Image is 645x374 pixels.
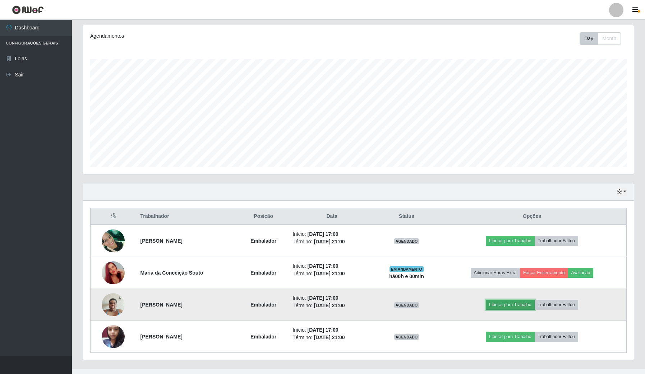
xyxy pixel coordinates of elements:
[598,32,621,45] button: Month
[580,32,598,45] button: Day
[102,252,125,293] img: 1746815738665.jpeg
[292,326,371,334] li: Início:
[580,32,621,45] div: First group
[308,231,338,237] time: [DATE] 17:00
[292,302,371,309] li: Término:
[376,208,438,225] th: Status
[486,300,534,310] button: Liberar para Trabalho
[438,208,627,225] th: Opções
[520,268,568,278] button: Forçar Encerramento
[292,238,371,246] li: Término:
[250,302,276,308] strong: Embalador
[250,238,276,244] strong: Embalador
[102,225,125,256] img: 1704083137947.jpeg
[102,321,125,352] img: 1737943113754.jpeg
[140,238,182,244] strong: [PERSON_NAME]
[292,270,371,277] li: Término:
[308,327,338,333] time: [DATE] 17:00
[314,271,345,276] time: [DATE] 21:00
[314,303,345,308] time: [DATE] 21:00
[250,334,276,340] strong: Embalador
[471,268,520,278] button: Adicionar Horas Extra
[389,274,424,279] strong: há 00 h e 00 min
[535,300,578,310] button: Trabalhador Faltou
[308,295,338,301] time: [DATE] 17:00
[90,32,308,40] div: Agendamentos
[140,270,203,276] strong: Maria da Conceição Souto
[292,294,371,302] li: Início:
[140,334,182,340] strong: [PERSON_NAME]
[394,302,419,308] span: AGENDADO
[535,236,578,246] button: Trabalhador Faltou
[486,236,534,246] button: Liberar para Trabalho
[308,263,338,269] time: [DATE] 17:00
[394,334,419,340] span: AGENDADO
[239,208,288,225] th: Posição
[314,239,345,244] time: [DATE] 21:00
[12,5,44,14] img: CoreUI Logo
[292,262,371,270] li: Início:
[288,208,376,225] th: Data
[250,270,276,276] strong: Embalador
[136,208,239,225] th: Trabalhador
[580,32,627,45] div: Toolbar with button groups
[292,230,371,238] li: Início:
[486,332,534,342] button: Liberar para Trabalho
[535,332,578,342] button: Trabalhador Faltou
[394,238,419,244] span: AGENDADO
[102,289,125,320] img: 1731584937097.jpeg
[314,335,345,340] time: [DATE] 21:00
[140,302,182,308] strong: [PERSON_NAME]
[568,268,593,278] button: Avaliação
[292,334,371,341] li: Término:
[390,266,424,272] span: EM ANDAMENTO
